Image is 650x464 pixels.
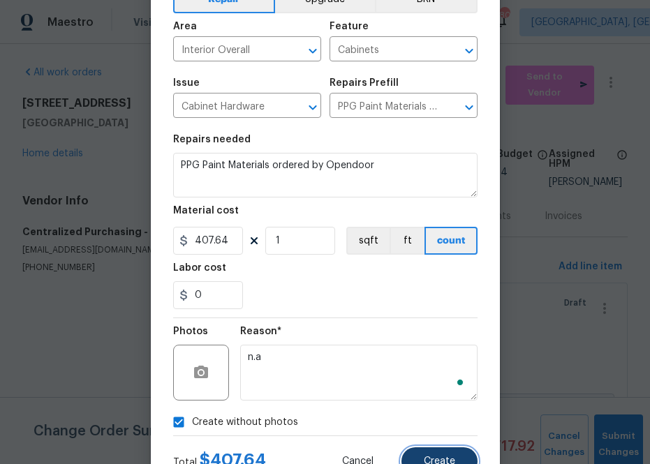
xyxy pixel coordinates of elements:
h5: Repairs Prefill [330,78,399,88]
h5: Reason* [240,327,281,336]
h5: Material cost [173,206,239,216]
h5: Area [173,22,197,31]
button: Open [459,41,479,61]
h5: Labor cost [173,263,226,273]
button: sqft [346,227,390,255]
textarea: PPG Paint Materials ordered by Opendoor [173,153,478,197]
h5: Photos [173,327,208,336]
button: count [424,227,478,255]
button: Open [303,98,323,117]
button: Open [303,41,323,61]
h5: Repairs needed [173,135,251,144]
h5: Issue [173,78,200,88]
button: Open [459,98,479,117]
textarea: To enrich screen reader interactions, please activate Accessibility in Grammarly extension settings [240,345,478,401]
button: ft [390,227,424,255]
h5: Feature [330,22,369,31]
span: Create without photos [192,415,298,430]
